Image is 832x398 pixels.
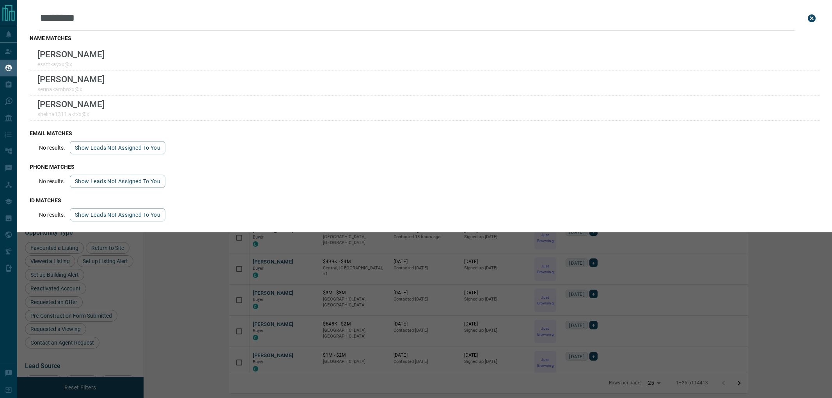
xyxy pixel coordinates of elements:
[30,130,820,136] h3: email matches
[30,164,820,170] h3: phone matches
[39,178,65,184] p: No results.
[37,61,105,67] p: essmkayxx@x
[39,145,65,151] p: No results.
[37,74,105,84] p: [PERSON_NAME]
[37,99,105,109] p: [PERSON_NAME]
[30,35,820,41] h3: name matches
[804,11,820,26] button: close search bar
[70,141,165,154] button: show leads not assigned to you
[70,208,165,221] button: show leads not assigned to you
[39,212,65,218] p: No results.
[30,197,820,203] h3: id matches
[37,111,105,117] p: shelina1311.aktxx@x
[37,49,105,59] p: [PERSON_NAME]
[37,86,105,92] p: serinakamboxx@x
[70,175,165,188] button: show leads not assigned to you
